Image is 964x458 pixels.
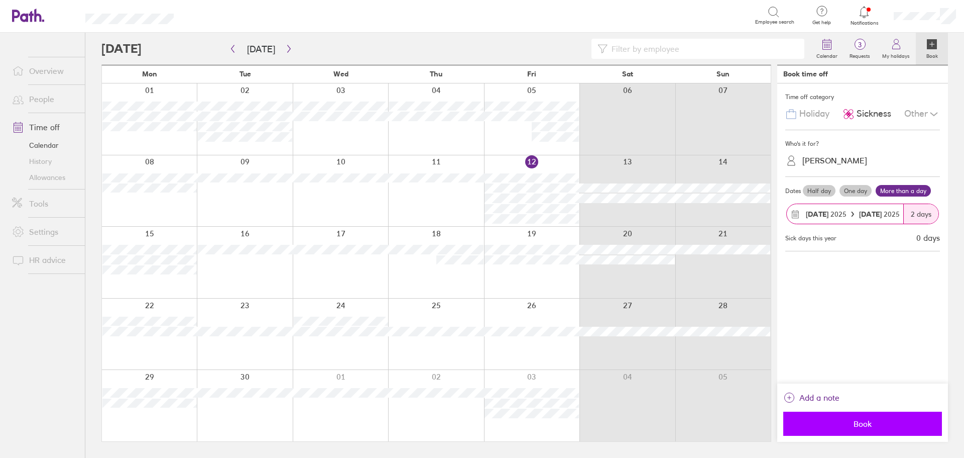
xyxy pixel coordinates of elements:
[857,109,891,119] span: Sickness
[716,70,730,78] span: Sun
[4,250,85,270] a: HR advice
[859,210,900,218] span: 2025
[527,70,536,78] span: Fri
[799,390,839,406] span: Add a note
[783,70,828,78] div: Book time off
[876,50,916,59] label: My holidays
[785,199,940,229] button: [DATE] 2025[DATE] 20252 days
[4,117,85,137] a: Time off
[785,188,801,195] span: Dates
[785,235,836,242] div: Sick days this year
[920,50,944,59] label: Book
[805,20,838,26] span: Get help
[810,50,843,59] label: Calendar
[201,11,226,20] div: Search
[4,61,85,81] a: Overview
[802,156,867,165] div: [PERSON_NAME]
[903,204,938,224] div: 2 days
[916,233,940,242] div: 0 days
[843,41,876,49] span: 3
[859,210,884,219] strong: [DATE]
[142,70,157,78] span: Mon
[4,137,85,153] a: Calendar
[4,153,85,169] a: History
[4,169,85,186] a: Allowances
[843,50,876,59] label: Requests
[333,70,348,78] span: Wed
[848,5,881,26] a: Notifications
[622,70,633,78] span: Sat
[916,33,948,65] a: Book
[803,185,835,197] label: Half day
[783,390,839,406] button: Add a note
[785,89,940,105] div: Time off category
[4,222,85,242] a: Settings
[810,33,843,65] a: Calendar
[790,419,935,428] span: Book
[4,89,85,109] a: People
[608,39,798,58] input: Filter by employee
[839,185,872,197] label: One day
[239,70,251,78] span: Tue
[876,33,916,65] a: My holidays
[799,109,829,119] span: Holiday
[904,105,940,124] div: Other
[783,412,942,436] button: Book
[4,194,85,214] a: Tools
[785,136,940,151] div: Who's it for?
[843,33,876,65] a: 3Requests
[876,185,931,197] label: More than a day
[755,19,794,25] span: Employee search
[848,20,881,26] span: Notifications
[806,210,847,218] span: 2025
[430,70,442,78] span: Thu
[806,210,828,219] strong: [DATE]
[239,41,283,57] button: [DATE]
